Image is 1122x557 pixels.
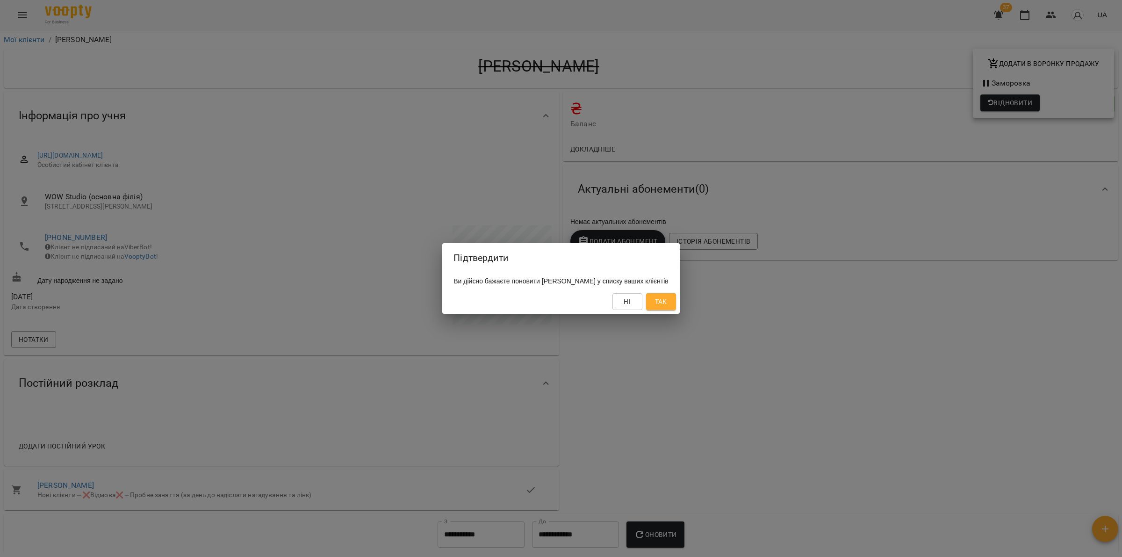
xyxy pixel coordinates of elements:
[453,251,668,265] h2: Підтвердити
[646,293,676,310] button: Так
[624,296,631,307] span: Ні
[442,273,679,289] div: Ви дійсно бажаєте поновити [PERSON_NAME] у списку ваших клієнтів
[655,296,667,307] span: Так
[612,293,642,310] button: Ні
